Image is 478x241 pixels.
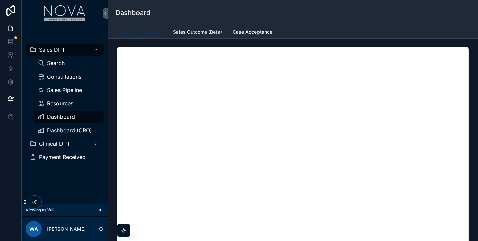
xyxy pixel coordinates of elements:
a: Sales Pipeline (Beta) [116,26,162,39]
span: Dashboard (CRO) [47,128,92,133]
div: scrollable content [22,27,108,172]
span: Search [47,60,65,66]
a: Sales DPT [26,44,104,56]
img: App logo [44,5,85,21]
a: Consultations [34,70,104,83]
span: Dashboard [47,114,75,119]
span: Sales Outcome (Beta) [173,29,222,35]
a: Payment Received [26,151,104,163]
a: Resources [34,97,104,109]
h1: Dashboard [116,8,150,17]
p: [PERSON_NAME] [47,226,86,232]
span: Sales DPT [39,47,65,52]
a: Clinical DPT [26,138,104,150]
span: Resources [47,101,73,106]
a: Sales Outcome (Beta) [173,26,222,39]
span: Sales Pipeline [47,87,82,93]
a: Case Acceptance [233,26,272,39]
span: Viewing as Will [26,207,54,213]
span: Clinical DPT [39,141,70,146]
a: Dashboard (CRO) [34,124,104,136]
a: Sales Pipeline [34,84,104,96]
span: WA [29,225,38,233]
span: Sales Pipeline (Beta) [116,29,162,35]
a: Search [34,57,104,69]
span: Case Acceptance [233,29,272,35]
span: Payment Received [39,154,86,160]
a: Dashboard [34,111,104,123]
span: Consultations [47,74,81,79]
